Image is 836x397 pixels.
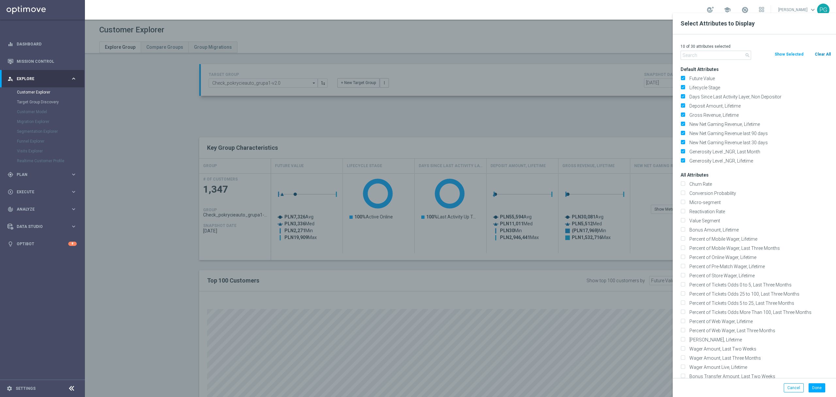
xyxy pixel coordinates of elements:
a: [PERSON_NAME]keyboard_arrow_down [778,5,817,15]
label: [PERSON_NAME], Lifetime [687,337,831,343]
label: Percent of Mobile Wager, Lifetime [687,236,831,242]
span: Execute [17,190,71,194]
div: Migration Explorer [17,117,84,127]
label: Percent of Online Wager, Lifetime [687,254,831,260]
span: Plan [17,173,71,177]
div: Mission Control [8,53,77,70]
h3: Default Attributes [681,66,831,72]
a: Mission Control [17,53,77,70]
div: Customer Model [17,107,84,117]
button: lightbulb Optibot 8 [7,241,77,247]
button: Done [809,383,825,392]
label: Reactivation Rate [687,209,831,215]
input: Search [681,51,751,60]
i: gps_fixed [8,172,13,178]
button: track_changes Analyze keyboard_arrow_right [7,207,77,212]
div: PG [817,4,829,16]
a: Optibot [17,235,68,252]
label: Percent of Tickets Odds 0 to 5, Last Three Months [687,282,831,288]
i: search [745,53,750,58]
div: Funnel Explorer [17,136,84,146]
label: Percent of Mobile Wager, Last Three Months [687,245,831,251]
label: Lifecycle Stage [687,85,831,91]
div: Customer Explorer [17,87,84,97]
div: 8 [68,242,77,246]
label: Gross Revenue, Lifetime [687,112,831,118]
label: Percent of Pre-Match Wager, Lifetime [687,264,831,269]
label: Micro-segment [687,199,831,205]
label: Wager Amount Live, Lifetime [687,364,831,370]
i: keyboard_arrow_right [71,171,77,178]
label: Generosity Level _NGR, Last Month [687,149,831,155]
label: Deposit Amount, Lifetime [687,103,831,109]
a: Settings [16,387,36,390]
button: equalizer Dashboard [7,42,77,47]
i: lightbulb [8,241,13,247]
label: Churn Rate [687,181,831,187]
label: Generosity Level _NGR, Lifetime [687,158,831,164]
label: Percent of Web Wager, Last Three Months [687,328,831,334]
button: person_search Explore keyboard_arrow_right [7,76,77,81]
i: keyboard_arrow_right [71,206,77,212]
label: Bonus Transfer Amount, Last Two Weeks [687,373,831,379]
i: track_changes [8,206,13,212]
button: Show Selected [774,51,804,58]
label: Wager Amount, Last Two Weeks [687,346,831,352]
label: Percent of Tickets Odds 5 to 25, Last Three Months [687,300,831,306]
div: Target Group Discovery [17,97,84,107]
div: Visits Explorer [17,146,84,156]
label: Conversion Probability [687,190,831,196]
button: Data Studio keyboard_arrow_right [7,224,77,229]
label: Wager Amount, Last Three Months [687,355,831,361]
label: New Net Gaming Revenue, Lifetime [687,121,831,127]
h2: Select Attributes to Display [681,20,828,27]
div: Plan [8,172,71,178]
i: equalizer [8,41,13,47]
div: Realtime Customer Profile [17,156,84,166]
h3: All Attributes [681,172,831,178]
div: Explore [8,76,71,82]
label: Percent of Tickets Odds 25 to 100, Last Three Months [687,291,831,297]
i: play_circle_outline [8,189,13,195]
div: Execute [8,189,71,195]
div: Optibot [8,235,77,252]
span: school [724,6,731,13]
i: keyboard_arrow_right [71,223,77,230]
div: Segmentation Explorer [17,127,84,136]
a: Customer Explorer [17,90,68,95]
label: Bonus Amount, Lifetime [687,227,831,233]
i: settings [7,386,12,391]
span: keyboard_arrow_down [809,6,816,13]
p: 10 of 30 attributes selected [681,44,831,49]
button: Mission Control [7,59,77,64]
button: gps_fixed Plan keyboard_arrow_right [7,172,77,177]
div: Analyze [8,206,71,212]
i: keyboard_arrow_right [71,76,77,82]
label: Future Value [687,76,831,81]
label: New Net Gaming Revenue last 90 days [687,130,831,136]
i: keyboard_arrow_right [71,189,77,195]
label: Percent of Web Wager, Lifetime [687,319,831,324]
label: Value Segment [687,218,831,224]
label: Percent of Store Wager, Lifetime [687,273,831,279]
button: Clear All [814,51,831,58]
a: Target Group Discovery [17,99,68,105]
label: New Net Gaming Revenue last 30 days [687,140,831,146]
div: Data Studio [8,224,71,230]
a: Dashboard [17,35,77,53]
button: play_circle_outline Execute keyboard_arrow_right [7,189,77,195]
label: Percent of Tickets Odds More Than 100, Last Three Months [687,309,831,315]
i: person_search [8,76,13,82]
span: Analyze [17,207,71,211]
span: Data Studio [17,225,71,229]
div: Dashboard [8,35,77,53]
span: Explore [17,77,71,81]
